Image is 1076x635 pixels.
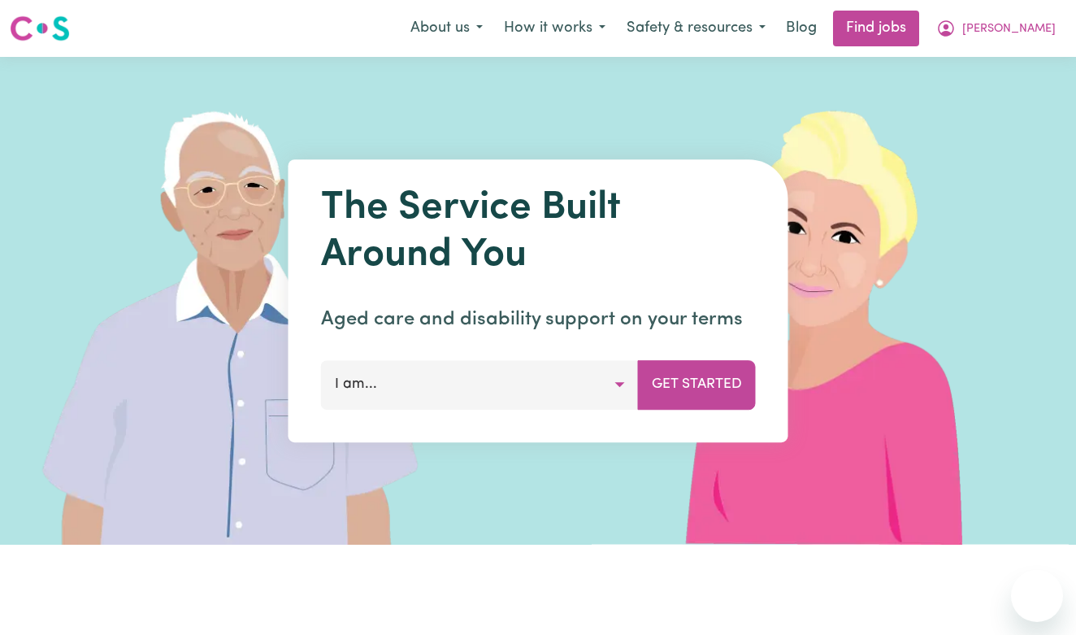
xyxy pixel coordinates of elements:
a: Blog [776,11,827,46]
iframe: Botón para iniciar la ventana de mensajería [1011,570,1063,622]
a: Find jobs [833,11,919,46]
button: Safety & resources [616,11,776,46]
span: [PERSON_NAME] [962,20,1056,38]
p: Aged care and disability support on your terms [321,305,756,334]
button: I am... [321,360,639,409]
img: Careseekers logo [10,14,70,43]
button: My Account [926,11,1066,46]
a: Careseekers logo [10,10,70,47]
button: How it works [493,11,616,46]
button: About us [400,11,493,46]
button: Get Started [638,360,756,409]
h1: The Service Built Around You [321,185,756,279]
